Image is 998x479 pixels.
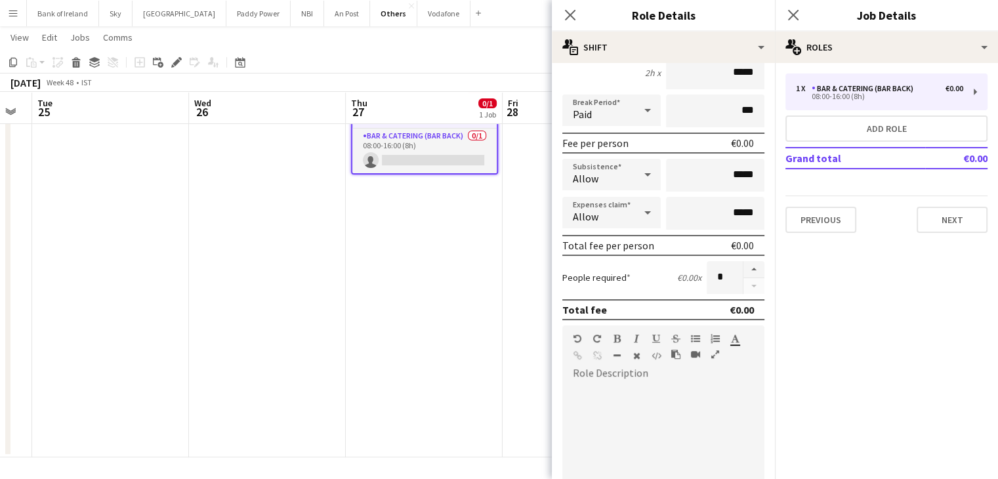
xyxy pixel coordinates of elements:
[632,350,641,361] button: Clear Formatting
[796,93,963,100] div: 08:00-16:00 (8h)
[352,129,497,173] app-card-role: Bar & Catering (Bar Back)0/108:00-16:00 (8h)
[775,31,998,63] div: Roles
[65,29,95,46] a: Jobs
[562,272,631,283] label: People required
[731,136,754,150] div: €0.00
[37,29,62,46] a: Edit
[711,333,720,344] button: Ordered List
[103,31,133,43] span: Comms
[785,148,925,169] td: Grand total
[573,210,598,223] span: Allow
[671,333,680,344] button: Strikethrough
[612,333,621,344] button: Bold
[70,31,90,43] span: Jobs
[351,97,367,109] span: Thu
[552,31,775,63] div: Shift
[349,104,367,119] span: 27
[43,77,76,87] span: Week 48
[562,303,607,316] div: Total fee
[593,333,602,344] button: Redo
[796,84,812,93] div: 1 x
[785,207,856,233] button: Previous
[812,84,919,93] div: Bar & Catering (Bar Back)
[632,333,641,344] button: Italic
[562,136,629,150] div: Fee per person
[562,239,654,252] div: Total fee per person
[612,350,621,361] button: Horizontal Line
[508,97,518,109] span: Fri
[552,7,775,24] h3: Role Details
[671,349,680,360] button: Paste as plain text
[730,333,739,344] button: Text Color
[506,104,518,119] span: 28
[37,97,52,109] span: Tue
[479,110,496,119] div: 1 Job
[573,108,592,121] span: Paid
[652,350,661,361] button: HTML Code
[677,272,701,283] div: €0.00 x
[10,76,41,89] div: [DATE]
[652,333,661,344] button: Underline
[226,1,291,26] button: Paddy Power
[691,349,700,360] button: Insert video
[5,29,34,46] a: View
[691,333,700,344] button: Unordered List
[645,67,661,79] div: 2h x
[925,148,988,169] td: €0.00
[478,98,497,108] span: 0/1
[573,333,582,344] button: Undo
[946,84,963,93] div: €0.00
[917,207,988,233] button: Next
[194,97,211,109] span: Wed
[99,1,133,26] button: Sky
[81,77,92,87] div: IST
[785,115,988,142] button: Add role
[133,1,226,26] button: [GEOGRAPHIC_DATA]
[417,1,470,26] button: Vodafone
[730,303,754,316] div: €0.00
[192,104,211,119] span: 26
[291,1,324,26] button: NBI
[42,31,57,43] span: Edit
[711,349,720,360] button: Fullscreen
[743,261,764,278] button: Increase
[27,1,99,26] button: Bank of Ireland
[10,31,29,43] span: View
[370,1,417,26] button: Others
[775,7,998,24] h3: Job Details
[35,104,52,119] span: 25
[98,29,138,46] a: Comms
[324,1,370,26] button: An Post
[731,239,754,252] div: €0.00
[573,172,598,185] span: Allow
